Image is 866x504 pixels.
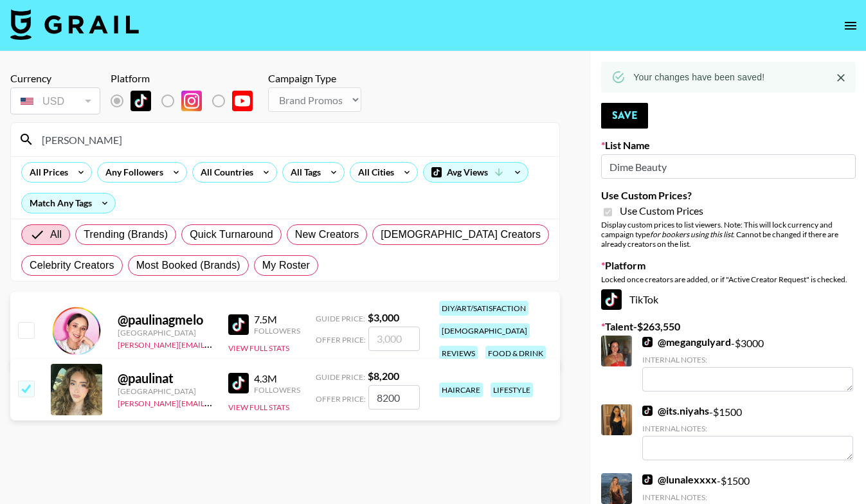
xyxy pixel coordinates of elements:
div: Currency [10,72,100,85]
span: Trending (Brands) [84,227,168,242]
div: Internal Notes: [642,424,853,433]
div: - $ 1500 [642,404,853,460]
button: Save [601,103,648,129]
img: TikTok [642,406,653,416]
div: Platform [111,72,263,85]
div: haircare [439,382,483,397]
div: List locked to TikTok. [111,87,263,114]
input: 8,200 [368,385,420,410]
label: List Name [601,139,856,152]
div: Display custom prices to list viewers. Note: This will lock currency and campaign type . Cannot b... [601,220,856,249]
span: All [50,227,62,242]
div: All Countries [193,163,256,182]
div: diy/art/satisfaction [439,301,528,316]
img: TikTok [642,337,653,347]
div: Internal Notes: [642,492,853,502]
img: YouTube [232,91,253,111]
div: 4.3M [254,372,300,385]
div: @ paulinat [118,370,213,386]
div: Any Followers [98,163,166,182]
button: View Full Stats [228,402,289,412]
div: 7.5M [254,313,300,326]
strong: $ 8,200 [368,370,399,382]
div: food & drink [485,346,546,361]
img: Grail Talent [10,9,139,40]
a: @megangulyard [642,336,731,348]
div: Avg Views [424,163,528,182]
div: [DEMOGRAPHIC_DATA] [439,323,530,338]
a: [PERSON_NAME][EMAIL_ADDRESS][DOMAIN_NAME] [118,337,308,350]
span: Guide Price: [316,372,365,382]
a: @lunalexxxx [642,473,717,486]
div: reviews [439,346,478,361]
div: TikTok [601,289,856,310]
button: View Full Stats [228,343,289,353]
div: Your changes have been saved! [633,66,764,89]
span: New Creators [295,227,359,242]
div: Internal Notes: [642,355,853,364]
div: All Cities [350,163,397,182]
div: lifestyle [491,382,533,397]
em: for bookers using this list [650,230,733,239]
img: TikTok [131,91,151,111]
span: Celebrity Creators [30,258,114,273]
img: TikTok [228,314,249,335]
strong: $ 3,000 [368,311,399,323]
div: Currency is locked to USD [10,85,100,117]
span: Use Custom Prices [620,204,703,217]
a: @its.niyahs [642,404,709,417]
div: Campaign Type [268,72,361,85]
span: Guide Price: [316,314,365,323]
img: TikTok [601,289,622,310]
input: Search by User Name [34,129,552,150]
div: Followers [254,385,300,395]
div: [GEOGRAPHIC_DATA] [118,328,213,337]
a: [PERSON_NAME][EMAIL_ADDRESS][DOMAIN_NAME] [118,396,308,408]
div: Match Any Tags [22,194,115,213]
div: [GEOGRAPHIC_DATA] [118,386,213,396]
span: My Roster [262,258,310,273]
div: Locked once creators are added, or if "Active Creator Request" is checked. [601,274,856,284]
label: Use Custom Prices? [601,189,856,202]
button: open drawer [838,13,863,39]
div: @ paulinagmelo [118,312,213,328]
img: TikTok [228,373,249,393]
div: All Tags [283,163,323,182]
span: Offer Price: [316,335,366,345]
label: Platform [601,259,856,272]
div: Followers [254,326,300,336]
label: Talent - $ 263,550 [601,320,856,333]
button: Close [831,68,851,87]
div: - $ 3000 [642,336,853,392]
div: All Prices [22,163,71,182]
span: Most Booked (Brands) [136,258,240,273]
span: Offer Price: [316,394,366,404]
span: [DEMOGRAPHIC_DATA] Creators [381,227,541,242]
img: Instagram [181,91,202,111]
span: Quick Turnaround [190,227,273,242]
img: TikTok [642,474,653,485]
input: 3,000 [368,327,420,351]
div: USD [13,90,98,113]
